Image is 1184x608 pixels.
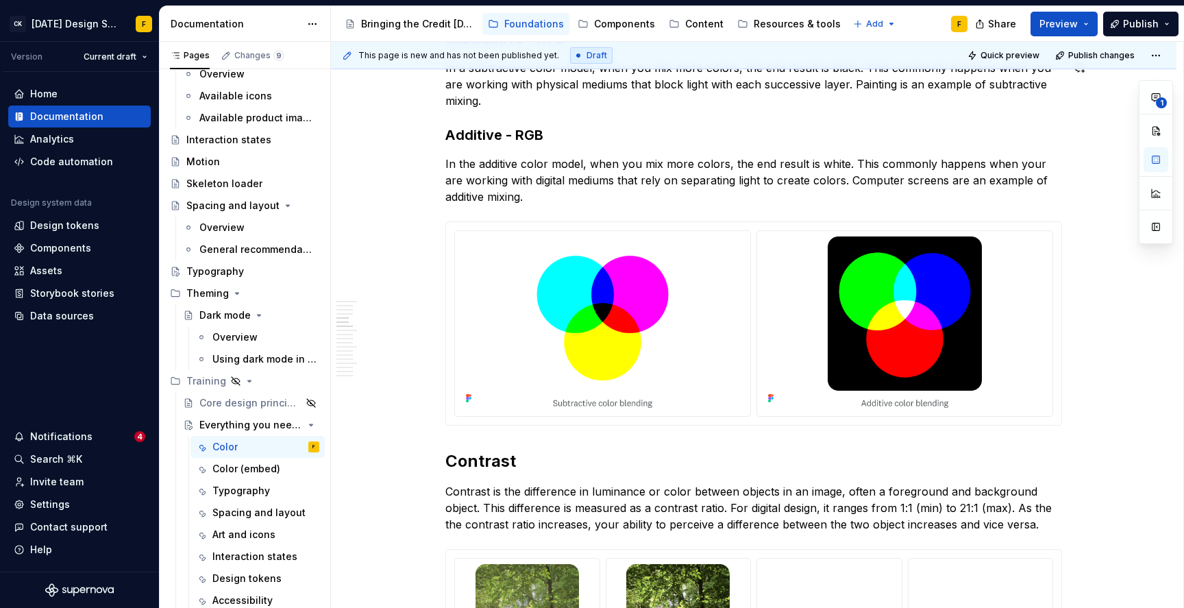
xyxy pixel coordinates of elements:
a: Available icons [177,85,325,107]
p: Contrast is the difference in luminance or color between objects in an image, often a foreground ... [445,483,1062,533]
div: Design system data [11,197,92,208]
a: Code automation [8,151,151,173]
div: Data sources [30,309,94,323]
a: Art and icons [190,524,325,546]
span: Publish changes [1068,50,1135,61]
a: Assets [8,260,151,282]
a: Available product imagery [177,107,325,129]
div: Using dark mode in Figma [212,352,317,366]
div: Everything you need to know [199,418,303,432]
div: Training [164,370,325,392]
a: Everything you need to know [177,414,325,436]
a: Core design principles [177,392,325,414]
button: Quick preview [963,46,1046,65]
div: Overview [199,67,245,81]
span: Draft [587,50,607,61]
a: Analytics [8,128,151,150]
div: Available product imagery [199,111,312,125]
a: Skeleton loader [164,173,325,195]
div: Foundations [504,17,564,31]
button: Search ⌘K [8,448,151,470]
div: Color (embed) [212,462,280,476]
svg: Supernova Logo [45,583,114,597]
span: 4 [134,431,145,442]
span: 9 [273,50,284,61]
div: Spacing and layout [212,506,306,520]
span: Current draft [84,51,136,62]
div: Resources & tools [754,17,841,31]
button: Publish changes [1051,46,1141,65]
div: Overview [212,330,258,344]
div: Color [212,440,238,454]
div: Design tokens [30,219,99,232]
a: Storybook stories [8,282,151,304]
a: Documentation [8,106,151,127]
button: Help [8,539,151,561]
div: General recommendations [199,243,312,256]
a: Typography [190,480,325,502]
button: Share [968,12,1025,36]
div: Core design principles [199,396,301,410]
a: General recommendations [177,239,325,260]
div: Help [30,543,52,557]
span: Share [988,17,1016,31]
div: Typography [212,484,270,498]
span: This page is new and has not been published yet. [358,50,559,61]
button: Current draft [77,47,153,66]
a: Data sources [8,305,151,327]
a: ColorF [190,436,325,458]
div: Theming [164,282,325,304]
a: Spacing and layout [190,502,325,524]
button: Preview [1031,12,1098,36]
div: Contact support [30,520,108,534]
a: Home [8,83,151,105]
span: Quick preview [981,50,1039,61]
a: Settings [8,494,151,515]
div: Changes [234,50,284,61]
div: Invite team [30,475,84,489]
div: Content [685,17,724,31]
p: In the additive color model, when you mix more colors, the end result is white. This commonly hap... [445,156,1062,205]
a: Motion [164,151,325,173]
div: Documentation [171,17,300,31]
div: Notifications [30,430,92,443]
button: Contact support [8,516,151,538]
div: Motion [186,155,220,169]
div: Settings [30,498,70,511]
h2: Contrast [445,450,1062,472]
a: Dark mode [177,304,325,326]
div: Interaction states [212,550,297,563]
span: Preview [1039,17,1078,31]
a: Color (embed) [190,458,325,480]
div: Available icons [199,89,272,103]
div: Art and icons [212,528,275,542]
a: Foundations [482,13,569,35]
p: In a subtractive color model, when you mix more colors, the end result is black. This commonly ha... [445,60,1062,109]
a: Invite team [8,471,151,493]
div: Version [11,51,42,62]
div: Typography [186,265,244,278]
div: Spacing and layout [186,199,280,212]
div: Search ⌘K [30,452,82,466]
div: Dark mode [199,308,251,322]
a: Overview [177,63,325,85]
a: Typography [164,260,325,282]
button: Notifications4 [8,426,151,448]
button: CK[DATE] Design SystemF [3,9,156,38]
a: Design tokens [190,568,325,589]
div: Documentation [30,110,103,123]
button: Publish [1103,12,1179,36]
div: Training [186,374,226,388]
span: Add [866,19,883,29]
a: Bringing the Credit [DATE] brand to life across products [339,13,480,35]
a: Using dark mode in Figma [190,348,325,370]
a: Content [663,13,729,35]
div: Page tree [339,10,846,38]
div: Home [30,87,58,101]
a: Overview [190,326,325,348]
a: Components [8,237,151,259]
div: Storybook stories [30,287,114,300]
a: Design tokens [8,215,151,236]
div: F [312,440,315,454]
